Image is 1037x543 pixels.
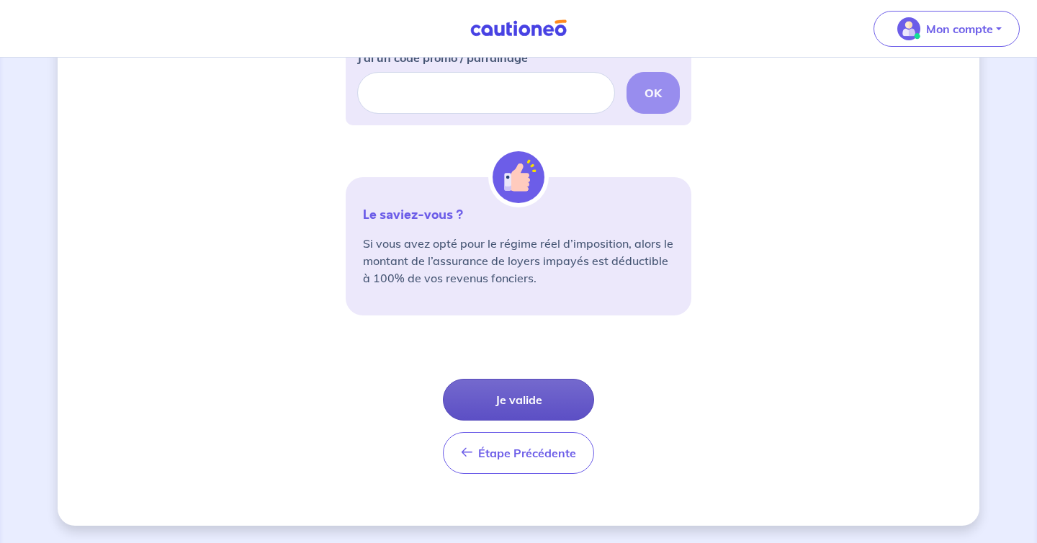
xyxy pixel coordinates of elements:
[443,379,594,421] button: Je valide
[443,432,594,474] button: Étape Précédente
[363,206,674,223] p: Le saviez-vous ?
[357,49,528,66] p: J’ai un code promo / parrainage
[926,20,993,37] p: Mon compte
[897,17,920,40] img: illu_account_valid_menu.svg
[464,19,573,37] img: Cautioneo
[493,151,544,203] img: illu_alert_hand.svg
[478,446,576,460] span: Étape Précédente
[874,11,1020,47] button: illu_account_valid_menu.svgMon compte
[363,235,674,287] p: Si vous avez opté pour le régime réel d’imposition, alors le montant de l’assurance de loyers imp...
